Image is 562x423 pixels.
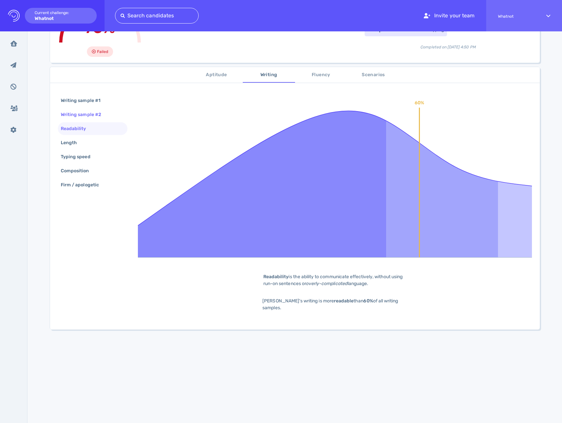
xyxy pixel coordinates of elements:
[299,71,343,79] span: Fluency
[415,100,424,106] text: 60%
[59,180,107,190] div: Firm / apologetic
[351,71,396,79] span: Scenarios
[59,124,94,133] div: Readability
[263,274,289,279] b: Readability
[59,166,97,176] div: Composition
[97,48,108,56] span: Failed
[59,152,98,161] div: Typing speed
[306,281,348,286] i: overly-complicated
[498,14,535,19] span: Whatnot
[365,39,532,50] div: Completed on [DATE] 4:50 PM
[253,273,417,287] div: is the ability to communicate effectively, without using run-on sentences or language.
[194,71,239,79] span: Aptitude
[247,71,291,79] span: Writing
[262,298,398,311] span: [PERSON_NAME]'s writing is more than of all writing samples.
[59,96,108,105] div: Writing sample #1
[334,298,354,304] b: readable
[59,138,85,147] div: Length
[363,298,373,304] b: 60%
[59,110,109,119] div: Writing sample #2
